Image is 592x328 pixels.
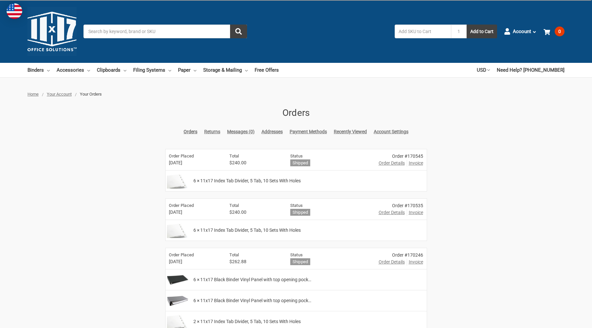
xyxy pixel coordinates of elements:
h6: Order Placed [169,252,219,258]
a: Recently Viewed [334,128,367,135]
h6: Total [229,153,279,159]
a: Account Settings [374,128,408,135]
img: 11x17 Index Tab Divider, 5 Tab, 10 Sets With Holes [167,173,188,189]
h6: Total [229,202,279,209]
h6: Total [229,252,279,258]
a: Account [504,23,537,40]
a: Order Details [379,160,405,167]
a: Free Offers [255,63,279,77]
span: 6 × 11x17 Black Binder Vinyl Panel with top opening pock… [193,276,311,283]
a: Returns [204,128,220,135]
span: Invoice [409,160,423,167]
h6: Shipped [290,258,311,265]
h6: Status [290,153,368,159]
span: $240.00 [229,159,279,166]
a: Binders [27,63,50,77]
span: 6 × 11x17 Index Tab Divider, 5 Tab, 10 Sets With Holes [193,177,301,184]
a: Clipboards [97,63,126,77]
a: Accessories [57,63,90,77]
span: Account [513,28,531,35]
h6: Status [290,252,368,258]
a: Payment Methods [290,128,327,135]
a: Orders [184,128,197,135]
h6: Status [290,202,368,209]
h1: Orders [165,106,427,120]
img: 11x17 Black Binder Vinyl Panel with top opening pockets Featuring a 2" Angle-D Ring [167,272,188,288]
a: Storage & Mailing [203,63,248,77]
a: Home [27,92,39,97]
a: Order Details [379,209,405,216]
span: 6 × 11x17 Black Binder Vinyl Panel with top opening pock… [193,297,311,304]
span: $262.88 [229,258,279,265]
div: Order #170545 [379,153,423,160]
a: Order Details [379,259,405,265]
a: Your Account [47,92,72,97]
h6: Order Placed [169,202,219,209]
span: Invoice [409,259,423,265]
a: USD [477,63,490,77]
span: Your Orders [80,92,102,97]
a: Messages (0) [227,128,255,135]
a: Need Help? [PHONE_NUMBER] [497,63,565,77]
input: Search by keyword, brand or SKU [83,25,247,38]
h6: Shipped [290,159,311,166]
span: $240.00 [229,209,279,216]
a: 0 [544,23,565,40]
div: Order #170535 [379,202,423,209]
div: Order #170246 [379,252,423,259]
img: 11x17 Index Tab Divider, 5 Tab, 10 Sets With Holes [167,222,188,239]
a: Paper [178,63,196,77]
a: Filing Systems [133,63,171,77]
span: 0 [555,27,565,36]
img: 11x17.com [27,7,77,56]
a: Addresses [261,128,283,135]
h6: Shipped [290,209,311,216]
h6: Order Placed [169,153,219,159]
button: Add to Cart [467,25,497,38]
img: 11x17 Black Binder Vinyl Panel with top opening pockets Featuring a 3" Angle-D Ring [167,293,188,309]
span: [DATE] [169,209,219,216]
span: [DATE] [169,258,219,265]
input: Add SKU to Cart [395,25,451,38]
span: 6 × 11x17 Index Tab Divider, 5 Tab, 10 Sets With Holes [193,227,301,234]
span: 2 × 11x17 Index Tab Divider, 5 Tab, 10 Sets With Holes [193,318,301,325]
img: duty and tax information for United States [7,3,22,19]
span: Invoice [409,209,423,216]
span: [DATE] [169,159,219,166]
